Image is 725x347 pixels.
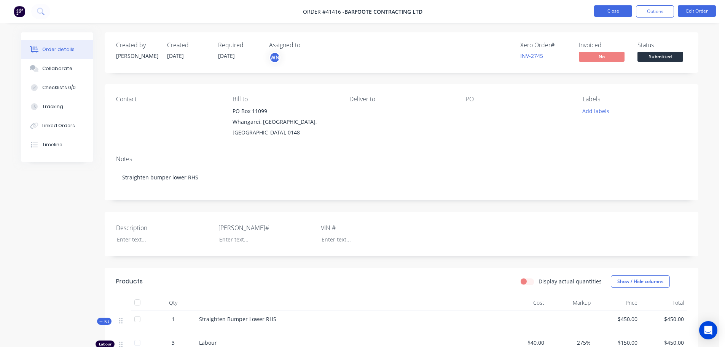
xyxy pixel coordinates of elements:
span: $450.00 [597,315,637,323]
span: Barfoote Contracting Ltd [344,8,422,15]
button: Submitted [637,52,683,63]
div: Created by [116,42,158,49]
span: $150.00 [597,339,637,347]
div: Bill to [233,96,337,103]
span: 275% [550,339,591,347]
span: $450.00 [644,315,684,323]
div: Invoiced [579,42,628,49]
button: Close [594,5,632,17]
span: $450.00 [644,339,684,347]
div: Assigned to [269,42,345,49]
button: Checklists 0/0 [21,78,93,97]
div: Xero Order # [520,42,570,49]
span: 1 [172,315,175,323]
label: Description [116,223,211,232]
span: Labour [199,339,217,346]
div: Linked Orders [42,122,75,129]
div: Open Intercom Messenger [699,321,717,339]
button: Add labels [578,106,613,116]
button: Order details [21,40,93,59]
span: Kit [99,318,109,324]
div: PO Box 11099Whangarei, [GEOGRAPHIC_DATA], [GEOGRAPHIC_DATA], 0148 [233,106,337,138]
label: [PERSON_NAME]# [218,223,314,232]
button: Timeline [21,135,93,154]
div: Status [637,42,687,49]
div: Timeline [42,141,62,148]
span: $40.00 [504,339,544,347]
div: Required [218,42,260,49]
div: Straighten bumper lower RHS [116,166,687,189]
div: Whangarei, [GEOGRAPHIC_DATA], [GEOGRAPHIC_DATA], 0148 [233,117,337,138]
span: No [579,52,625,61]
div: Markup [547,295,594,310]
button: Collaborate [21,59,93,78]
div: Deliver to [349,96,454,103]
span: 3 [172,339,175,347]
button: Edit Order [678,5,716,17]
div: Order details [42,46,75,53]
a: INV-2745 [520,52,543,59]
div: Qty [150,295,196,310]
div: PO [466,96,570,103]
label: VIN # [321,223,416,232]
span: [DATE] [218,52,235,59]
div: Checklists 0/0 [42,84,76,91]
span: Order #41416 - [303,8,344,15]
button: Tracking [21,97,93,116]
div: Price [594,295,641,310]
div: Tracking [42,103,63,110]
button: Linked Orders [21,116,93,135]
button: WN [269,52,280,63]
div: Kit [97,318,112,325]
div: Products [116,277,143,286]
img: Factory [14,6,25,17]
div: [PERSON_NAME] [116,52,158,60]
div: Labels [583,96,687,103]
button: Show / Hide columns [611,275,670,288]
span: Straighten Bumper Lower RHS [199,315,276,323]
div: Notes [116,155,687,163]
label: Display actual quantities [539,277,602,285]
div: Cost [500,295,547,310]
div: Created [167,42,209,49]
button: Options [636,5,674,18]
span: [DATE] [167,52,184,59]
div: Contact [116,96,220,103]
span: Submitted [637,52,683,61]
div: Collaborate [42,65,72,72]
div: Total [641,295,687,310]
div: PO Box 11099 [233,106,337,117]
